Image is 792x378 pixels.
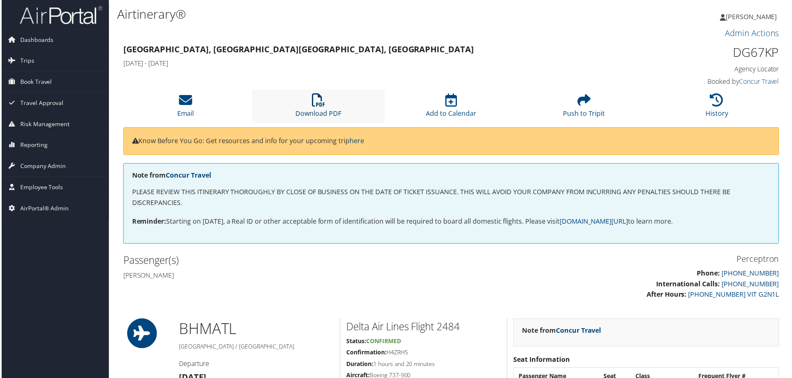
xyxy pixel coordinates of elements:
[560,217,629,227] a: [DOMAIN_NAME][URL]
[727,12,779,21] span: [PERSON_NAME]
[131,137,772,147] p: Know Before You Go: Get resources and info for your upcoming trip
[122,44,474,55] strong: [GEOGRAPHIC_DATA], [GEOGRAPHIC_DATA] [GEOGRAPHIC_DATA], [GEOGRAPHIC_DATA]
[116,5,563,23] h1: Airtinerary®
[131,188,772,209] p: PLEASE REVIEW THIS ITINERARY THOROUGHLY BY CLOSE OF BUSINESS ON THE DATE OF TICKET ISSUANCE. THIS...
[131,217,772,228] p: Starting on [DATE], a Real ID or other acceptable form of identification will be required to boar...
[176,98,193,118] a: Email
[723,270,781,279] a: [PHONE_NUMBER]
[727,27,781,39] a: Admin Actions
[346,361,373,369] strong: Duration:
[741,77,781,86] a: Concur Travel
[657,280,722,290] strong: International Calls:
[346,321,501,335] h2: Delta Air Lines Flight 2484
[625,65,781,74] h4: Agency Locator
[19,93,62,114] span: Travel Approval
[707,98,730,118] a: History
[178,344,333,352] h5: [GEOGRAPHIC_DATA] / [GEOGRAPHIC_DATA]
[122,272,445,281] h4: [PERSON_NAME]
[19,72,51,93] span: Book Travel
[698,270,722,279] strong: Phone:
[122,59,613,68] h4: [DATE] - [DATE]
[350,137,364,146] a: here
[514,356,571,366] strong: Seat Information
[131,171,210,180] strong: Note from
[346,361,501,370] h5: 1 hours and 20 minutes
[19,199,68,219] span: AirPortal® Admin
[18,5,101,25] img: airportal-logo.png
[295,98,341,118] a: Download PDF
[19,114,68,135] span: Risk Management
[346,350,386,358] strong: Confirmation:
[648,291,688,300] strong: After Hours:
[19,51,33,71] span: Trips
[723,280,781,290] a: [PHONE_NUMBER]
[523,327,602,337] strong: Note from
[426,98,477,118] a: Add to Calendar
[19,135,46,156] span: Reporting
[165,171,210,180] a: Concur Travel
[690,291,781,300] a: [PHONE_NUMBER] VIT G2N1L
[178,320,333,341] h1: BHM ATL
[625,77,781,86] h4: Booked by
[557,327,602,337] a: Concur Travel
[19,156,65,177] span: Company Admin
[346,339,366,346] strong: Status:
[19,29,52,50] span: Dashboards
[458,254,781,266] h3: Perceptron
[346,350,501,358] h5: H4ZRH5
[131,217,165,227] strong: Reminder:
[19,178,62,198] span: Employee Tools
[625,44,781,61] h1: DG67KP
[564,98,606,118] a: Push to Tripit
[122,254,445,268] h2: Passenger(s)
[366,339,401,346] span: Confirmed
[722,4,787,29] a: [PERSON_NAME]
[178,361,333,370] h4: Departure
